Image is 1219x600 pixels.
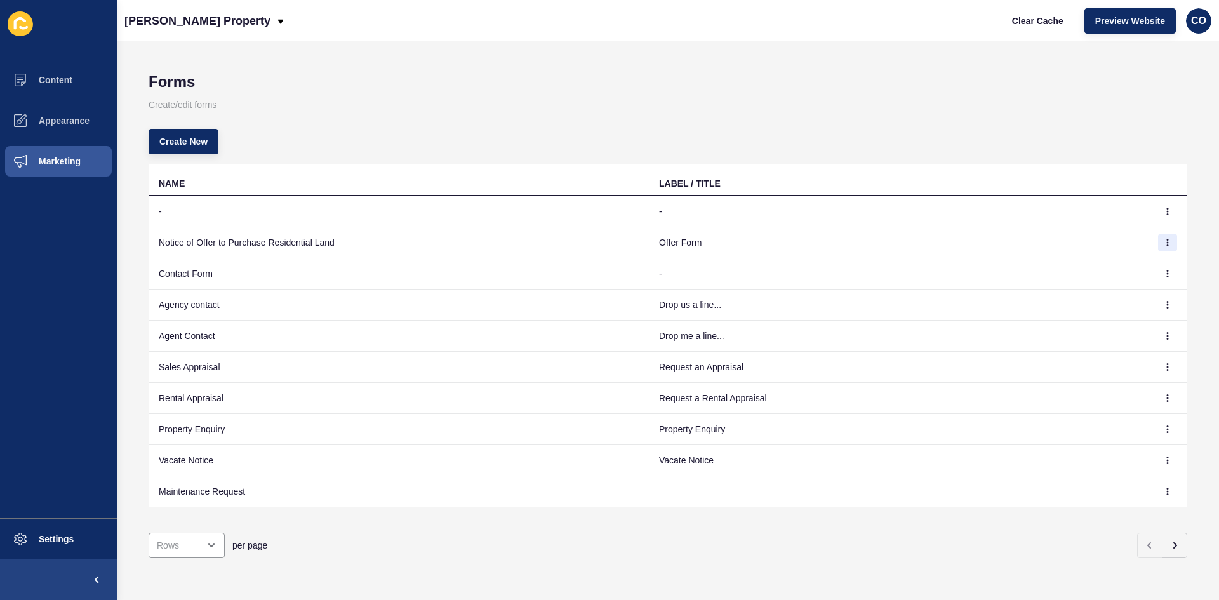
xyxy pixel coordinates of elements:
[1012,15,1063,27] span: Clear Cache
[149,533,225,558] div: open menu
[649,414,1149,445] td: Property Enquiry
[149,290,649,321] td: Agency contact
[149,445,649,476] td: Vacate Notice
[232,539,267,552] span: per page
[149,383,649,414] td: Rental Appraisal
[149,91,1187,119] p: Create/edit forms
[149,414,649,445] td: Property Enquiry
[124,5,270,37] p: [PERSON_NAME] Property
[659,177,721,190] div: LABEL / TITLE
[1001,8,1074,34] button: Clear Cache
[649,352,1149,383] td: Request an Appraisal
[649,258,1149,290] td: -
[149,476,649,507] td: Maintenance Request
[149,129,218,154] button: Create New
[1084,8,1176,34] button: Preview Website
[649,321,1149,352] td: Drop me a line...
[649,196,1149,227] td: -
[149,73,1187,91] h1: Forms
[159,135,208,148] span: Create New
[1191,15,1206,27] span: CO
[149,196,649,227] td: -
[649,290,1149,321] td: Drop us a line...
[149,227,649,258] td: Notice of Offer to Purchase Residential Land
[149,258,649,290] td: Contact Form
[159,177,185,190] div: NAME
[649,445,1149,476] td: Vacate Notice
[649,383,1149,414] td: Request a Rental Appraisal
[149,321,649,352] td: Agent Contact
[149,352,649,383] td: Sales Appraisal
[1095,15,1165,27] span: Preview Website
[649,227,1149,258] td: Offer Form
